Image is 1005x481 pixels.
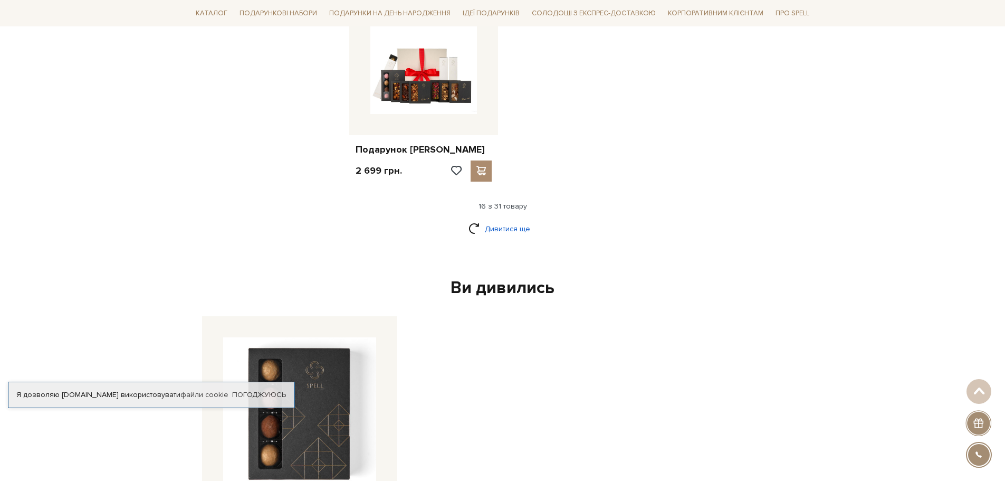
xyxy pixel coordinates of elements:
[356,144,492,156] a: Подарунок [PERSON_NAME]
[771,5,813,22] a: Про Spell
[192,5,232,22] a: Каталог
[180,390,228,399] a: файли cookie
[232,390,286,400] a: Погоджуюсь
[235,5,321,22] a: Подарункові набори
[664,5,768,22] a: Корпоративним клієнтам
[528,4,660,22] a: Солодощі з експрес-доставкою
[468,220,537,238] a: Дивитися ще
[8,390,294,400] div: Я дозволяю [DOMAIN_NAME] використовувати
[198,277,808,299] div: Ви дивились
[187,202,818,211] div: 16 з 31 товару
[325,5,455,22] a: Подарунки на День народження
[458,5,524,22] a: Ідеї подарунків
[356,165,402,177] p: 2 699 грн.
